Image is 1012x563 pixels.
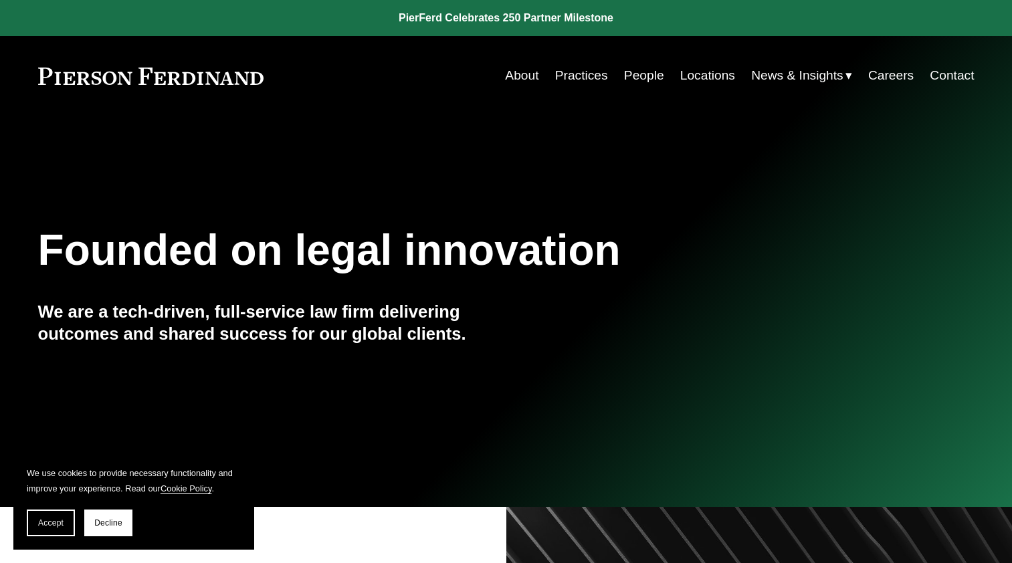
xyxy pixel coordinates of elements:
h4: We are a tech-driven, full-service law firm delivering outcomes and shared success for our global... [38,301,506,344]
a: About [505,63,538,88]
a: Contact [930,63,974,88]
a: People [624,63,664,88]
span: Decline [94,518,122,528]
a: Practices [555,63,608,88]
p: We use cookies to provide necessary functionality and improve your experience. Read our . [27,465,241,496]
section: Cookie banner [13,452,254,550]
a: Careers [868,63,914,88]
button: Decline [84,510,132,536]
a: Locations [680,63,735,88]
span: News & Insights [751,64,843,88]
span: Accept [38,518,64,528]
a: folder dropdown [751,63,852,88]
button: Accept [27,510,75,536]
a: Cookie Policy [161,483,212,493]
h1: Founded on legal innovation [38,226,819,275]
